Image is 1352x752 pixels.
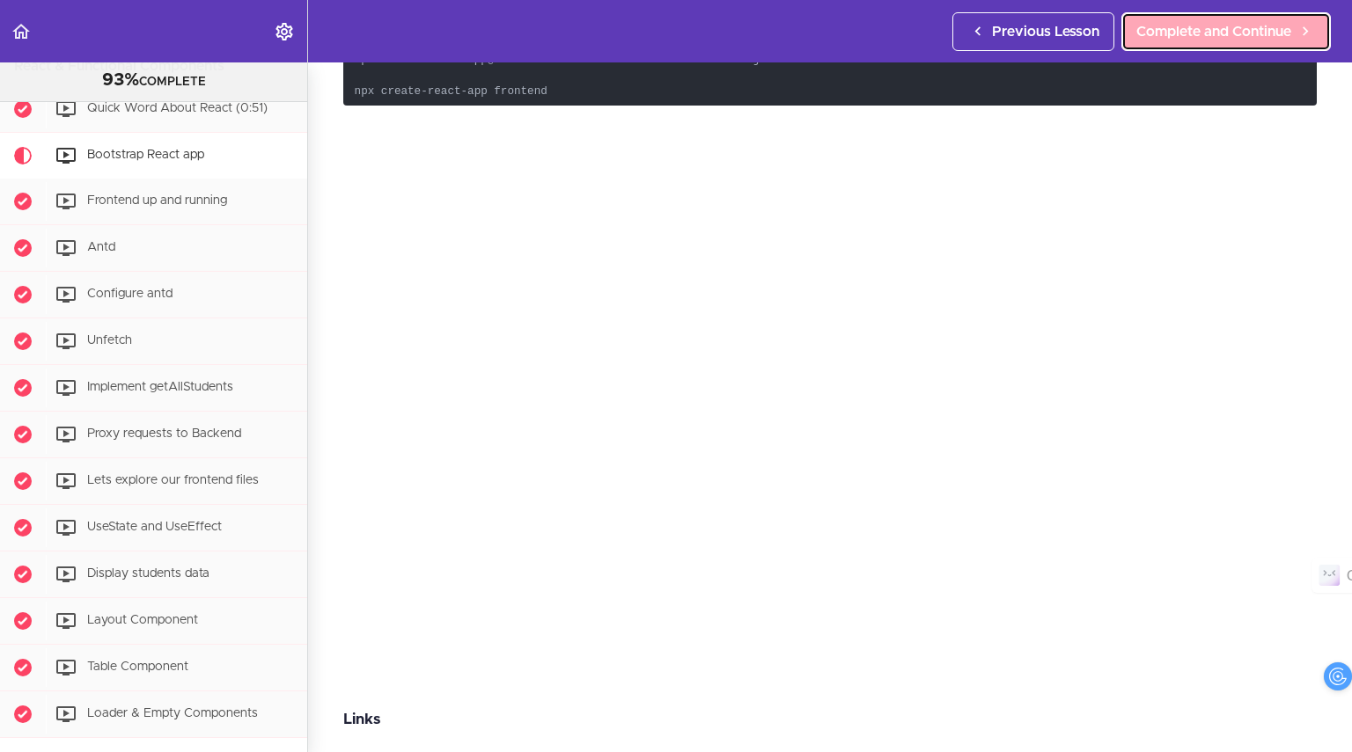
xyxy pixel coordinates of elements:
span: Previous Lesson [992,21,1099,42]
span: Implement getAllStudents [87,382,233,394]
svg: Back to course curriculum [11,21,32,42]
span: Complete and Continue [1136,21,1291,42]
span: Proxy requests to Backend [87,428,241,441]
span: Frontend up and running [87,195,227,208]
span: Antd [87,242,115,254]
span: Layout Component [87,615,198,627]
svg: Settings Menu [274,21,295,42]
span: Unfetch [87,335,132,347]
span: Display students data [87,568,209,580]
span: UseState and UseEffect [87,522,222,534]
strong: Links [343,712,380,726]
span: Lets explore our frontend files [87,475,259,487]
code: npx create-react-app@ frontend the above command fails just use the latest version npx create-rea... [343,47,1317,106]
span: Table Component [87,661,188,674]
span: Configure antd [87,288,173,301]
span: 93% [102,71,139,89]
span: Loader & Empty Components [87,708,258,720]
span: Bootstrap React app [87,150,204,162]
div: COMPLETE [22,69,285,92]
span: Quick Word About React (0:51) [87,103,268,115]
a: Complete and Continue [1121,12,1331,51]
a: Previous Lesson [952,12,1114,51]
